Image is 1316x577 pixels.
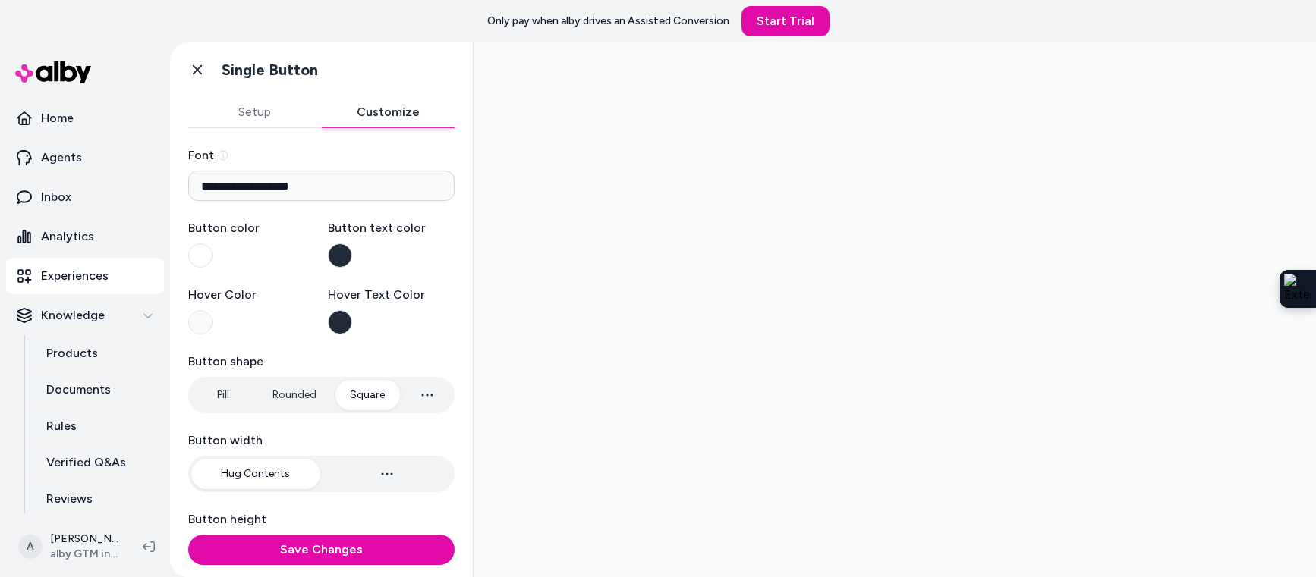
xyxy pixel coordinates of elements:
p: Documents [46,381,111,399]
img: Extension Icon [1284,274,1311,304]
label: Hover Text Color [328,286,455,304]
a: Verified Q&As [31,444,164,481]
p: Home [41,109,74,127]
button: Button text color [328,243,352,268]
label: Button width [188,431,455,450]
p: Knowledge [41,306,105,325]
h1: Single Button [222,61,318,80]
label: Hover Color [188,286,316,304]
label: Button text color [328,219,455,237]
p: Analytics [41,227,94,246]
span: alby GTM internal [50,547,118,562]
label: Button shape [188,353,455,371]
button: Square [335,380,400,410]
a: Agents [6,140,164,176]
p: Experiences [41,267,109,285]
p: Rules [46,417,77,435]
a: Experiences [6,258,164,294]
p: Only pay when alby drives an Assisted Conversion [487,14,729,29]
button: Hover Text Color [328,310,352,334]
button: Knowledge [6,297,164,334]
button: Hover Color [188,310,213,334]
label: Button height [188,510,455,528]
p: Verified Q&As [46,453,126,472]
label: Button color [188,219,316,237]
button: Button color [188,243,213,268]
p: Products [46,344,98,362]
button: Rounded [257,380,332,410]
a: Start Trial [741,6,830,36]
button: Save Changes [188,535,455,565]
button: Hug Contents [191,459,320,489]
img: alby Logo [15,61,91,83]
a: Rules [31,408,164,444]
a: Analytics [6,218,164,255]
a: Documents [31,372,164,408]
button: A[PERSON_NAME]alby GTM internal [9,522,131,571]
span: A [18,535,43,559]
button: Customize [322,97,455,127]
a: Products [31,335,164,372]
button: Setup [188,97,322,127]
p: Inbox [41,188,71,206]
p: Reviews [46,490,93,508]
a: Inbox [6,179,164,215]
p: [PERSON_NAME] [50,532,118,547]
a: Home [6,100,164,136]
a: Reviews [31,481,164,517]
button: Pill [191,380,254,410]
p: Agents [41,149,82,167]
label: Font [188,146,455,165]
